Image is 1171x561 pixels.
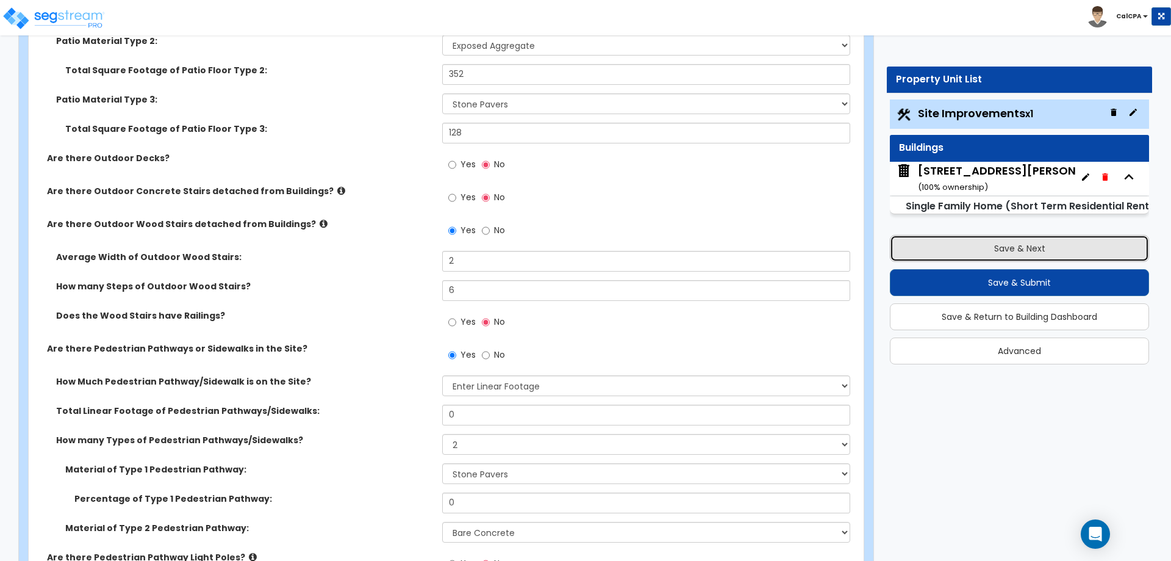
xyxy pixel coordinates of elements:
[460,316,476,328] span: Yes
[482,158,490,172] input: No
[320,219,328,228] i: click for more info!
[1081,519,1110,549] div: Open Intercom Messenger
[896,163,912,179] img: building.svg
[56,405,433,417] label: Total Linear Footage of Pedestrian Pathways/Sidewalks:
[56,309,433,322] label: Does the Wood Stairs have Railings?
[896,73,1143,87] div: Property Unit List
[890,269,1149,296] button: Save & Submit
[494,316,505,328] span: No
[448,349,456,362] input: Yes
[918,181,988,193] small: ( 100 % ownership)
[65,123,433,135] label: Total Square Footage of Patio Floor Type 3:
[47,185,433,197] label: Are there Outdoor Concrete Stairs detached from Buildings?
[56,35,433,47] label: Patio Material Type 2:
[896,163,1076,194] span: 15625 High Knoll Rd.
[482,316,490,329] input: No
[337,186,345,195] i: click for more info!
[1025,107,1033,120] small: x1
[56,434,433,446] label: How many Types of Pedestrian Pathways/Sidewalks?
[482,349,490,362] input: No
[448,158,456,172] input: Yes
[482,191,490,204] input: No
[460,224,476,236] span: Yes
[494,158,505,170] span: No
[65,522,433,534] label: Material of Type 2 Pedestrian Pathway:
[460,191,476,203] span: Yes
[56,93,433,106] label: Patio Material Type 3:
[482,224,490,237] input: No
[494,349,505,361] span: No
[890,235,1149,262] button: Save & Next
[56,280,433,292] label: How many Steps of Outdoor Wood Stairs?
[65,463,433,476] label: Material of Type 1 Pedestrian Pathway:
[1116,12,1142,21] b: CalCPA
[74,493,433,505] label: Percentage of Type 1 Pedestrian Pathway:
[47,152,433,164] label: Are there Outdoor Decks?
[2,6,106,31] img: logo_pro_r.png
[918,163,1122,194] div: [STREET_ADDRESS][PERSON_NAME]
[494,224,505,236] span: No
[1087,6,1108,27] img: avatar.png
[460,349,476,361] span: Yes
[448,224,456,237] input: Yes
[494,191,505,203] span: No
[47,342,433,355] label: Are there Pedestrian Pathways or Sidewalks in the Site?
[890,303,1149,330] button: Save & Return to Building Dashboard
[918,106,1033,121] span: Site Improvements
[448,191,456,204] input: Yes
[65,64,433,76] label: Total Square Footage of Patio Floor Type 2:
[896,107,912,123] img: Construction.png
[47,218,433,230] label: Are there Outdoor Wood Stairs detached from Buildings?
[448,316,456,329] input: Yes
[906,199,1163,213] small: Single Family Home (Short Term Residential Rental)
[56,375,433,388] label: How Much Pedestrian Pathway/Sidewalk is on the Site?
[56,251,433,263] label: Average Width of Outdoor Wood Stairs:
[899,141,1140,155] div: Buildings
[460,158,476,170] span: Yes
[890,338,1149,364] button: Advanced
